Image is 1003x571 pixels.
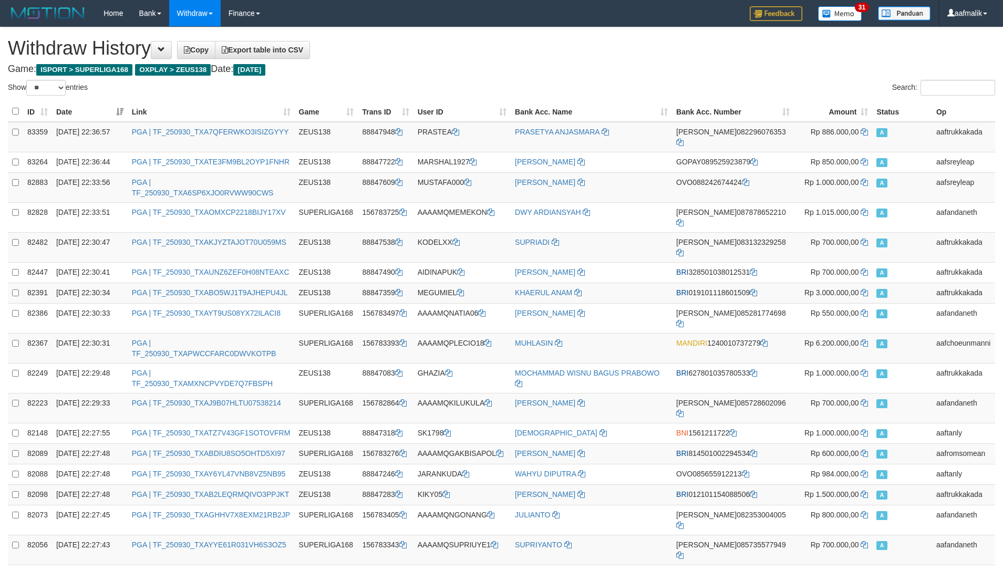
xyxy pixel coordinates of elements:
td: [DATE] 22:27:45 [52,505,128,535]
td: aafandaneth [932,202,995,232]
span: Rp 3.000.000,00 [804,288,859,297]
td: 88847609 [358,172,413,202]
td: aafromsomean [932,443,995,464]
a: [PERSON_NAME] [515,490,575,499]
span: Approved - Marked by aafsreyleap [876,158,887,167]
a: [PERSON_NAME] [515,178,575,186]
span: Rp 1.000.000,00 [804,369,859,377]
a: PGA | TF_250930_TXATE3FM9BL2OYP1FNHR [132,158,289,166]
span: Rp 6.200.000,00 [804,339,859,347]
label: Show entries [8,80,88,96]
th: Status [872,101,932,122]
a: PGA | TF_250930_TXABDIU8SO5OHTD5XI97 [132,449,285,458]
td: ZEUS138 [295,172,358,202]
td: 88847948 [358,122,413,152]
td: AIDINAPUK [413,262,511,283]
th: User ID: activate to sort column ascending [413,101,511,122]
td: SUPERLIGA168 [295,202,358,232]
td: AAAAMQNGONANG [413,505,511,535]
td: ZEUS138 [295,152,358,172]
td: 82386 [23,303,52,333]
span: Rp 850.000,00 [811,158,859,166]
a: PGA | TF_250930_TXAMXNCPVYDE7Q7FBSPH [132,369,273,388]
td: 82391 [23,283,52,303]
td: ZEUS138 [295,423,358,443]
h1: Withdraw History [8,38,995,59]
th: Trans ID: activate to sort column ascending [358,101,413,122]
a: PGA | TF_250930_TXABO5WJ1T9AJHEPU4JL [132,288,288,297]
td: 82447 [23,262,52,283]
a: PGA | TF_250930_TXAY6YL47VNB8VZ5NB95 [132,470,286,478]
a: PGA | TF_250930_TXAOMXCP2218BIJY17XV [132,208,286,216]
a: PRASETYA ANJASMARA [515,128,599,136]
td: ZEUS138 [295,122,358,152]
td: [DATE] 22:27:55 [52,423,128,443]
td: 82223 [23,393,52,423]
span: [PERSON_NAME] [676,541,737,549]
td: ZEUS138 [295,262,358,283]
td: aaftrukkakada [932,363,995,393]
span: BRI [676,369,688,377]
a: KHAERUL ANAM [515,288,572,297]
td: [DATE] 22:30:47 [52,232,128,262]
td: 085281774698 [672,303,794,333]
td: JARANKUDA [413,464,511,484]
td: 088242674424 [672,172,794,202]
span: Approved - Marked by aafsreyleap [876,179,887,188]
td: 019101118601509 [672,283,794,303]
span: ISPORT > SUPERLIGA168 [36,64,132,76]
img: panduan.png [878,6,930,20]
td: SUPERLIGA168 [295,443,358,464]
span: Approved - Marked by aafandaneth [876,399,887,408]
a: SUPRIYANTO [515,541,562,549]
a: MOCHAMMAD WISNU BAGUS PRABOWO [515,369,659,377]
span: Approved - Marked by aafandaneth [876,309,887,318]
td: ZEUS138 [295,283,358,303]
a: JULIANTO [515,511,550,519]
td: PRASTEA [413,122,511,152]
td: [DATE] 22:29:33 [52,393,128,423]
th: ID: activate to sort column ascending [23,101,52,122]
td: 88847490 [358,262,413,283]
select: Showentries [26,80,66,96]
td: aafandaneth [932,303,995,333]
td: 82828 [23,202,52,232]
td: [DATE] 22:33:56 [52,172,128,202]
td: 82056 [23,535,52,565]
td: aaftanly [932,464,995,484]
td: [DATE] 22:33:51 [52,202,128,232]
a: [PERSON_NAME] [515,399,575,407]
span: OVO [676,470,692,478]
td: 1561211722 [672,423,794,443]
td: [DATE] 22:27:48 [52,443,128,464]
a: Copy [177,41,215,59]
span: Approved - Marked by aaftrukkakada [876,238,887,247]
td: aafandaneth [932,505,995,535]
a: PGA | TF_250930_TXATZ7V43GF1SOTOVFRM [132,429,291,437]
td: 88847246 [358,464,413,484]
td: AAAAMQPLECIO18 [413,333,511,363]
td: aaftrukkakada [932,484,995,505]
span: Rp 1.500.000,00 [804,490,859,499]
td: 88847318 [358,423,413,443]
td: aafsreyleap [932,172,995,202]
a: [PERSON_NAME] [515,268,575,276]
span: [PERSON_NAME] [676,399,737,407]
td: 88847283 [358,484,413,505]
h4: Game: Date: [8,64,995,75]
td: MARSHAL1927 [413,152,511,172]
a: PGA | TF_250930_TXAPWCCFARC0DWVKOTPB [132,339,276,358]
td: 156783343 [358,535,413,565]
span: [DATE] [233,64,265,76]
span: [PERSON_NAME] [676,208,737,216]
th: Op [932,101,995,122]
td: 082353004005 [672,505,794,535]
td: [DATE] 22:30:31 [52,333,128,363]
a: PGA | TF_250930_TXAYT9US08YX72ILACI8 [132,309,281,317]
span: MANDIRI [676,339,707,347]
span: Rp 700.000,00 [811,399,859,407]
td: 88847359 [358,283,413,303]
th: Date: activate to sort column ascending [52,101,128,122]
a: [PERSON_NAME] [515,309,575,317]
td: 82249 [23,363,52,393]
